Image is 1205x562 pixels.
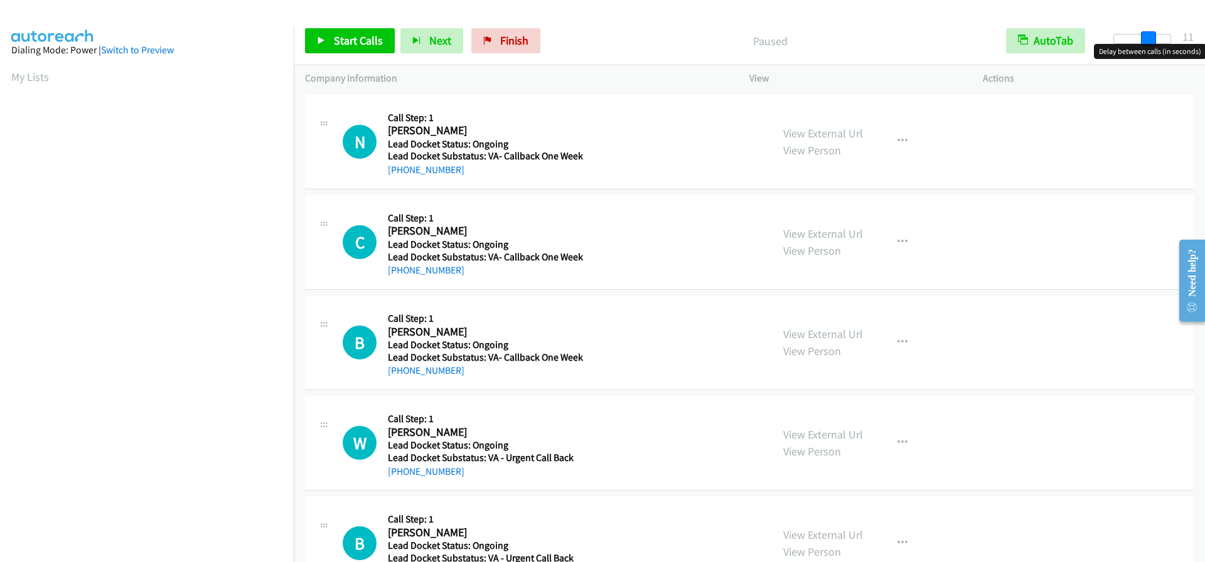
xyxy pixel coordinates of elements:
h2: [PERSON_NAME] [388,124,580,138]
a: [PHONE_NUMBER] [388,264,464,276]
a: My Lists [11,70,49,84]
div: The call is yet to be attempted [343,326,377,359]
a: [PHONE_NUMBER] [388,465,464,477]
h2: [PERSON_NAME] [388,224,580,238]
a: View Person [783,243,841,258]
div: 11 [1182,28,1194,45]
h5: Lead Docket Substatus: VA - Urgent Call Back [388,452,580,464]
h5: Lead Docket Substatus: VA- Callback One Week [388,150,583,162]
span: Finish [500,33,528,48]
a: [PHONE_NUMBER] [388,364,464,376]
h5: Lead Docket Status: Ongoing [388,138,583,151]
h2: [PERSON_NAME] [388,526,580,540]
button: AutoTab [1006,28,1085,53]
h5: Lead Docket Status: Ongoing [388,339,583,351]
a: View Person [783,444,841,459]
h1: N [343,125,377,159]
a: View Person [783,143,841,157]
h5: Call Step: 1 [388,513,580,526]
a: View Person [783,544,841,559]
h1: B [343,326,377,359]
div: The call is yet to be attempted [343,225,377,259]
p: Paused [557,33,983,50]
h5: Lead Docket Substatus: VA- Callback One Week [388,351,583,364]
a: View Person [783,344,841,358]
p: Actions [983,71,1194,86]
span: Next [429,33,451,48]
a: [PHONE_NUMBER] [388,164,464,176]
a: View External Url [783,226,863,241]
a: View External Url [783,327,863,341]
div: The call is yet to be attempted [343,426,377,460]
h5: Call Step: 1 [388,312,583,325]
h1: W [343,426,377,460]
a: Start Calls [305,28,395,53]
a: Switch to Preview [101,44,174,56]
h5: Call Step: 1 [388,413,580,425]
p: Company Information [305,71,727,86]
iframe: Resource Center [1169,231,1205,331]
h5: Lead Docket Substatus: VA- Callback One Week [388,251,583,263]
span: Start Calls [334,33,383,48]
div: The call is yet to be attempted [343,526,377,560]
h2: [PERSON_NAME] [388,325,580,339]
h5: Lead Docket Status: Ongoing [388,539,580,552]
h1: B [343,526,377,560]
h2: [PERSON_NAME] [388,425,580,440]
a: Finish [471,28,540,53]
h5: Call Step: 1 [388,112,583,124]
h5: Lead Docket Status: Ongoing [388,439,580,452]
h5: Lead Docket Status: Ongoing [388,238,583,251]
h1: C [343,225,377,259]
a: View External Url [783,126,863,140]
a: View External Url [783,427,863,442]
div: Dialing Mode: Power | [11,43,282,58]
a: View External Url [783,528,863,542]
h5: Call Step: 1 [388,212,583,225]
p: View [749,71,960,86]
button: Next [400,28,463,53]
